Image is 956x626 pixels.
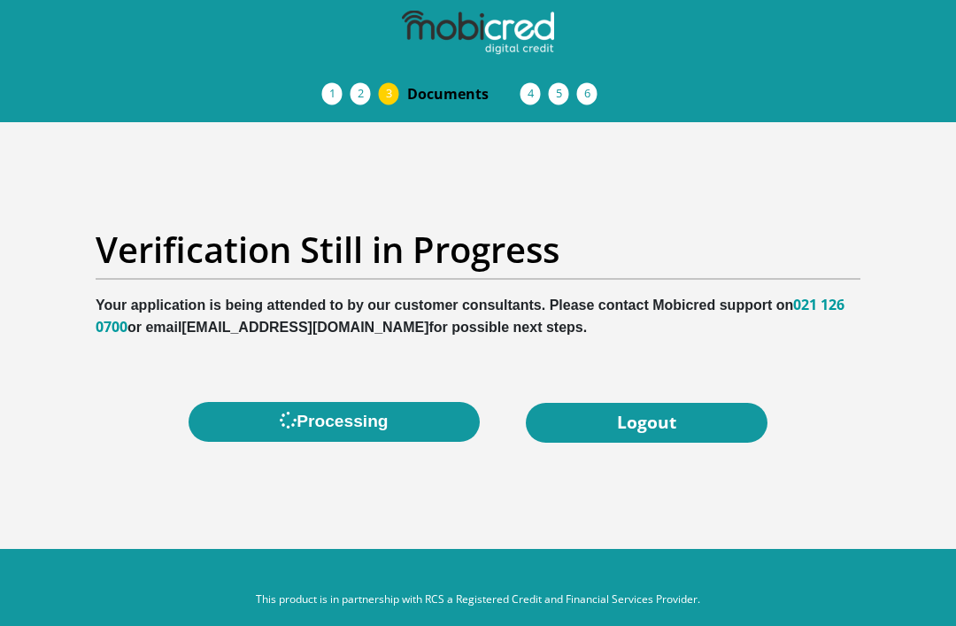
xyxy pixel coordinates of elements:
img: mobicred logo [402,11,554,55]
button: Processing [189,402,480,442]
p: This product is in partnership with RCS a Registered Credit and Financial Services Provider. [66,591,890,607]
a: Logout [526,403,767,443]
h2: Verification Still in Progress [96,228,860,271]
b: Your application is being attended to by our customer consultants. Please contact Mobicred suppor... [96,298,844,335]
a: Documents [393,76,535,112]
span: Documents [407,83,520,104]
